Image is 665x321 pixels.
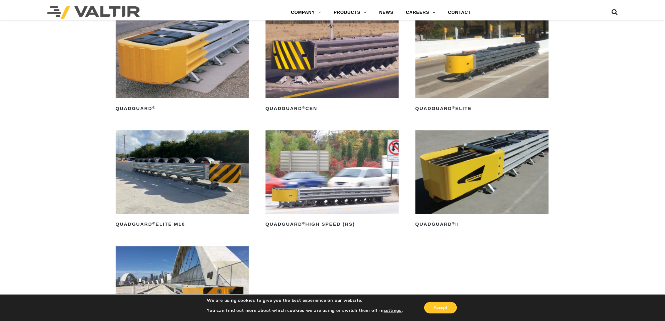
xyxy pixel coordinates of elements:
button: settings [384,308,402,313]
sup: ® [452,222,455,225]
sup: ® [452,106,455,110]
a: CONTACT [442,6,477,19]
a: CAREERS [400,6,442,19]
img: Valtir [47,6,140,19]
h2: QuadGuard II [415,220,549,230]
a: QuadGuard®High Speed (HS) [266,130,399,230]
sup: ® [152,222,156,225]
a: PRODUCTS [327,6,373,19]
a: QuadGuard®II [415,130,549,230]
p: You can find out more about which cookies we are using or switch them off in . [207,308,403,313]
h2: QuadGuard High Speed (HS) [266,220,399,230]
h2: QuadGuard [116,104,249,114]
sup: ® [302,106,305,110]
a: COMPANY [285,6,327,19]
sup: ® [302,222,305,225]
h2: QuadGuard Elite M10 [116,220,249,230]
h2: QuadGuard Elite [415,104,549,114]
a: QuadGuard®CEN [266,15,399,114]
h2: QuadGuard CEN [266,104,399,114]
p: We are using cookies to give you the best experience on our website. [207,298,403,303]
button: Accept [424,302,457,313]
a: QuadGuard®Elite M10 [116,130,249,230]
a: NEWS [373,6,400,19]
sup: ® [152,106,156,110]
a: QuadGuard®Elite [415,15,549,114]
a: QuadGuard® [116,15,249,114]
